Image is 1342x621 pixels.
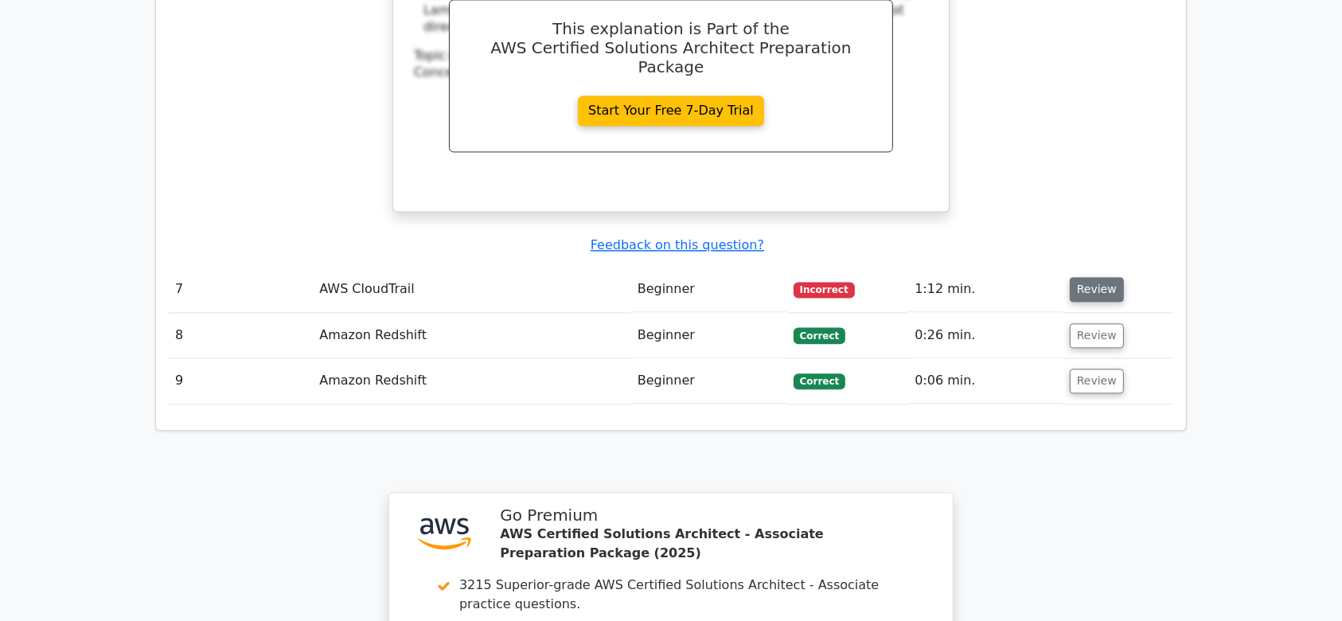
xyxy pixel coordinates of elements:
[631,313,787,358] td: Beginner
[631,358,787,404] td: Beginner
[578,96,764,126] a: Start Your Free 7-Day Trial
[1070,277,1124,302] button: Review
[794,373,845,389] span: Correct
[1070,369,1124,393] button: Review
[169,267,313,312] td: 7
[591,237,764,252] a: Feedback on this question?
[414,64,928,81] div: Concept:
[414,48,928,64] div: Topic:
[908,313,1063,358] td: 0:26 min.
[313,267,631,312] td: AWS CloudTrail
[313,313,631,358] td: Amazon Redshift
[169,313,313,358] td: 8
[1070,323,1124,348] button: Review
[794,327,845,343] span: Correct
[169,358,313,404] td: 9
[631,267,787,312] td: Beginner
[908,358,1063,404] td: 0:06 min.
[313,358,631,404] td: Amazon Redshift
[794,282,855,298] span: Incorrect
[908,267,1063,312] td: 1:12 min.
